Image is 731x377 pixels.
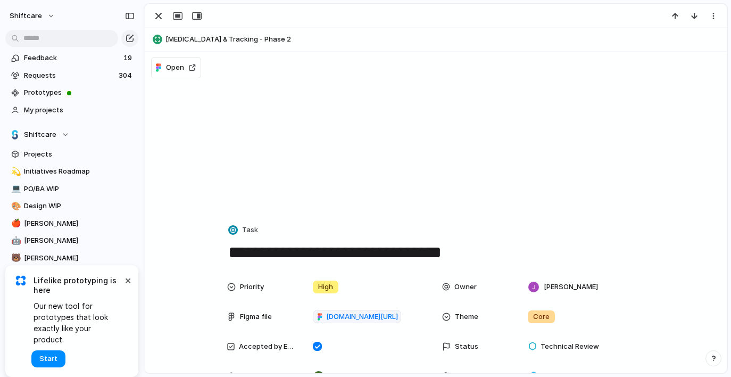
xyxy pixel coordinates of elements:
[149,31,722,48] button: [MEDICAL_DATA] & Tracking - Phase 2
[5,50,138,66] a: Feedback19
[5,68,138,84] a: Requests304
[165,34,722,45] span: [MEDICAL_DATA] & Tracking - Phase 2
[10,201,20,211] button: 🎨
[24,166,135,177] span: Initiatives Roadmap
[123,53,134,63] span: 19
[5,267,138,283] div: ✈️Karan
[455,341,478,352] span: Status
[541,341,599,352] span: Technical Review
[24,149,135,160] span: Projects
[24,201,135,211] span: Design WIP
[226,223,261,238] button: Task
[39,354,57,364] span: Start
[5,102,138,118] a: My projects
[24,87,135,98] span: Prototypes
[5,146,138,162] a: Projects
[5,7,61,24] button: shiftcare
[533,312,550,322] span: Core
[10,184,20,194] button: 💻
[11,166,19,178] div: 💫
[11,235,19,247] div: 🤖
[34,300,122,345] span: Our new tool for prototypes that look exactly like your product.
[10,253,20,264] button: 🐻
[5,181,138,197] a: 💻PO/BA WIP
[5,127,138,143] button: Shiftcare
[5,198,138,214] a: 🎨Design WIP
[5,85,138,101] a: Prototypes
[239,341,295,352] span: Accepted by Engineering
[10,166,20,177] button: 💫
[5,250,138,266] a: 🐻[PERSON_NAME]
[455,312,478,322] span: Theme
[5,163,138,179] a: 💫Initiatives Roadmap
[10,11,42,21] span: shiftcare
[24,218,135,229] span: [PERSON_NAME]
[24,129,56,140] span: Shiftcare
[24,235,135,246] span: [PERSON_NAME]
[326,312,398,322] span: [DOMAIN_NAME][URL]
[11,200,19,212] div: 🎨
[318,282,333,292] span: High
[11,252,19,264] div: 🐻
[119,70,134,81] span: 304
[121,274,134,286] button: Dismiss
[11,183,19,195] div: 💻
[24,53,120,63] span: Feedback
[10,235,20,246] button: 🤖
[5,216,138,232] a: 🍎[PERSON_NAME]
[11,217,19,230] div: 🍎
[24,184,135,194] span: PO/BA WIP
[240,312,272,322] span: Figma file
[242,225,258,235] span: Task
[24,105,135,116] span: My projects
[454,282,477,292] span: Owner
[240,282,264,292] span: Priority
[24,70,115,81] span: Requests
[151,57,201,78] button: Open
[34,276,122,295] span: Lifelike prototyping is here
[24,253,135,264] span: [PERSON_NAME]
[5,233,138,249] a: 🤖[PERSON_NAME]
[166,62,184,73] span: Open
[313,310,401,324] a: [DOMAIN_NAME][URL]
[544,282,598,292] span: [PERSON_NAME]
[10,218,20,229] button: 🍎
[31,350,65,367] button: Start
